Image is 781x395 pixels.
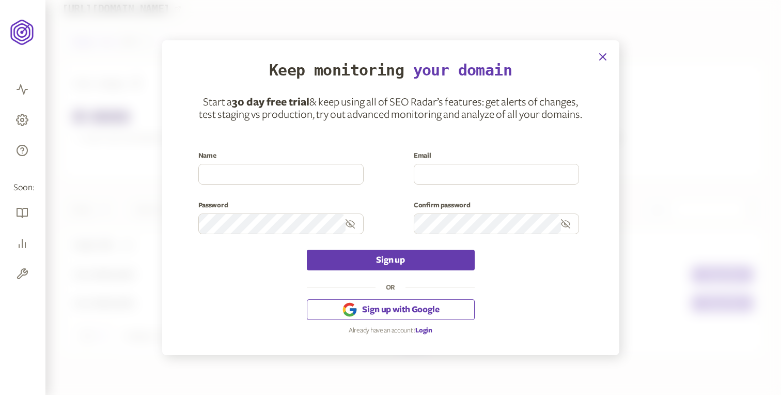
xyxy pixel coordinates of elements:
[232,96,309,108] span: 30 day free trial
[362,303,439,316] span: Sign up with Google
[198,201,368,209] label: Password
[376,283,405,292] legend: OR
[413,61,512,79] span: your domain
[13,182,32,194] span: Soon:
[198,151,368,160] label: Name
[198,61,583,79] h2: Keep monitoring
[415,327,432,334] a: Login
[414,201,583,209] label: Confirm password
[414,151,583,160] label: Email
[307,299,475,320] button: Sign up with Google
[198,326,583,335] p: Already have an account?
[307,250,475,270] button: Sign up
[198,96,583,120] p: Start a & keep using all of SEO Radar’s features: get alerts of changes, test staging vs producti...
